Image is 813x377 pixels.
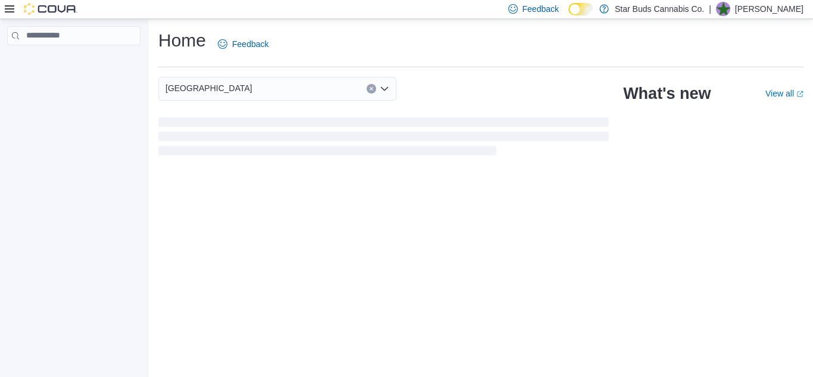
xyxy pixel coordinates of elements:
h1: Home [158,29,206,52]
span: [GEOGRAPHIC_DATA] [165,81,252,95]
div: Bransen Keyes [716,2,730,16]
span: Feedback [523,3,559,15]
p: [PERSON_NAME] [735,2,803,16]
h2: What's new [623,84,711,103]
input: Dark Mode [568,3,593,15]
p: | [709,2,711,16]
nav: Complex example [7,48,140,76]
span: Feedback [232,38,268,50]
a: Feedback [213,32,273,56]
svg: External link [796,91,803,98]
img: Cova [24,3,77,15]
button: Open list of options [380,84,389,94]
p: Star Buds Cannabis Co. [615,2,704,16]
button: Clear input [367,84,376,94]
span: Loading [158,120,609,158]
a: View allExternal link [765,89,803,98]
span: Dark Mode [568,15,569,16]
